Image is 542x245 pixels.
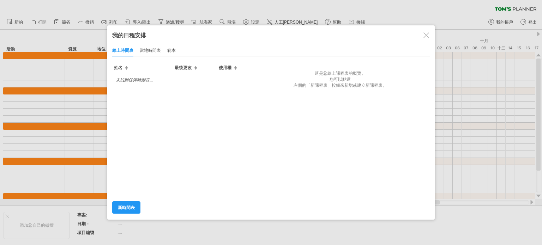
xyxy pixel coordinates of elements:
[116,77,153,82] font: 未找到任何時刻表...
[175,65,192,70] font: 最後更改
[330,76,351,82] font: 您可以點選
[112,201,140,214] a: 新時間表
[140,48,161,53] font: 當地時間表
[114,65,122,70] font: 姓名
[112,32,146,39] font: 我的日程安排
[315,71,366,76] font: 這是您線上課程表的概覽。
[294,82,387,88] font: 左側的「新課程表」按鈕來新增或建立新課程表。
[219,65,231,70] font: 使用權
[167,48,176,53] font: 範本
[112,48,133,53] font: 線上時間表
[118,205,135,210] font: 新時間表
